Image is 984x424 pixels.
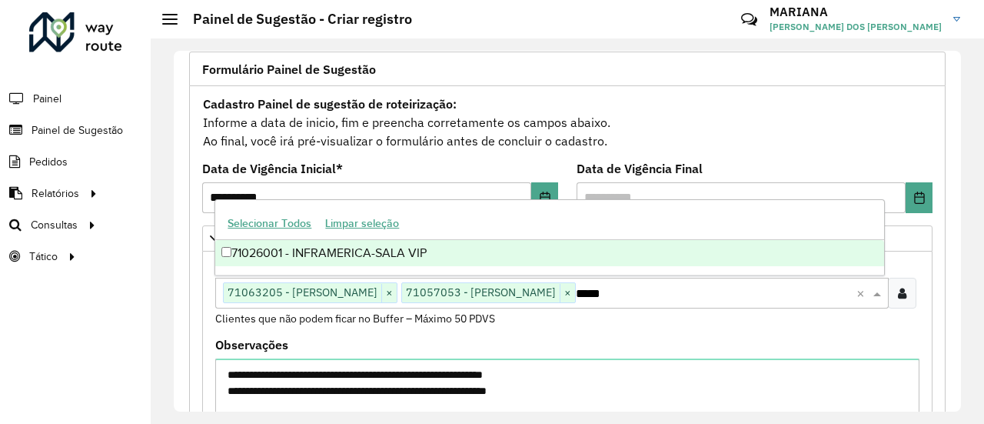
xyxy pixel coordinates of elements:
label: Data de Vigência Inicial [202,159,343,178]
span: Painel [33,91,61,107]
div: Informe a data de inicio, fim e preencha corretamente os campos abaixo. Ao final, você irá pré-vi... [202,94,932,151]
span: [PERSON_NAME] DOS [PERSON_NAME] [770,20,942,34]
button: Selecionar Todos [221,212,318,235]
span: Relatórios [32,185,79,202]
a: Priorizar Cliente - Não podem ficar no buffer [202,225,932,252]
ng-dropdown-panel: Options list [214,199,884,275]
span: Formulário Painel de Sugestão [202,63,376,75]
span: Tático [29,249,58,265]
span: Clear all [856,284,869,302]
label: Observações [215,336,288,354]
button: Limpar seleção [318,212,406,235]
strong: Cadastro Painel de sugestão de roteirização: [203,96,457,112]
h3: MARIANA [770,5,942,19]
span: Painel de Sugestão [32,122,123,139]
span: 71063205 - [PERSON_NAME] [224,283,381,302]
button: Choose Date [906,182,932,213]
span: × [381,284,397,302]
small: Clientes que não podem ficar no Buffer – Máximo 50 PDVS [215,312,495,326]
span: 71057053 - [PERSON_NAME] [402,283,560,302]
span: Consultas [31,217,78,233]
span: Pedidos [29,154,68,170]
span: × [560,284,575,302]
label: Data de Vigência Final [577,159,703,178]
div: 71026001 - INFRAMERICA-SALA VIP [215,240,883,266]
a: Contato Rápido [733,3,766,36]
h2: Painel de Sugestão - Criar registro [178,11,412,28]
button: Choose Date [531,182,558,213]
